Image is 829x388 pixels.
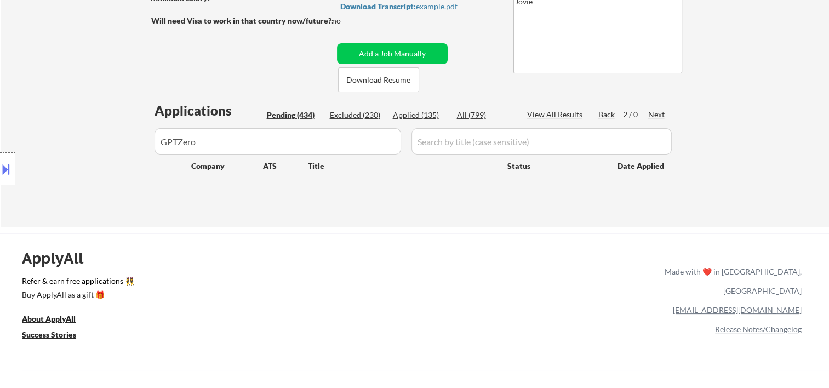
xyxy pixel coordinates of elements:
div: Title [308,161,497,172]
strong: Download Transcript: [340,2,416,11]
input: Search by company (case sensitive) [155,128,401,155]
a: Release Notes/Changelog [715,324,802,334]
a: Buy ApplyAll as a gift 🎁 [22,289,132,303]
a: Refer & earn free applications 👯‍♀️ [22,277,436,289]
div: ATS [263,161,308,172]
div: 2 / 0 [623,109,648,120]
button: Add a Job Manually [337,43,448,64]
div: Next [648,109,666,120]
div: no [332,15,363,26]
strong: Will need Visa to work in that country now/future?: [151,16,334,25]
div: Made with ❤️ in [GEOGRAPHIC_DATA], [GEOGRAPHIC_DATA] [660,262,802,300]
a: Success Stories [22,329,91,343]
div: All (799) [457,110,512,121]
u: About ApplyAll [22,314,76,323]
a: [EMAIL_ADDRESS][DOMAIN_NAME] [673,305,802,315]
div: Buy ApplyAll as a gift 🎁 [22,291,132,299]
div: Pending (434) [267,110,322,121]
div: Status [507,156,602,175]
a: Download Transcript:example.pdf [340,2,493,13]
button: Download Resume [338,67,419,92]
div: Back [598,109,616,120]
a: About ApplyAll [22,313,91,327]
u: Success Stories [22,330,76,339]
div: Company [191,161,263,172]
div: example.pdf [340,3,493,10]
div: Date Applied [618,161,666,172]
input: Search by title (case sensitive) [411,128,672,155]
div: Applied (135) [393,110,448,121]
div: Applications [155,104,263,117]
div: View All Results [527,109,586,120]
div: Excluded (230) [330,110,385,121]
